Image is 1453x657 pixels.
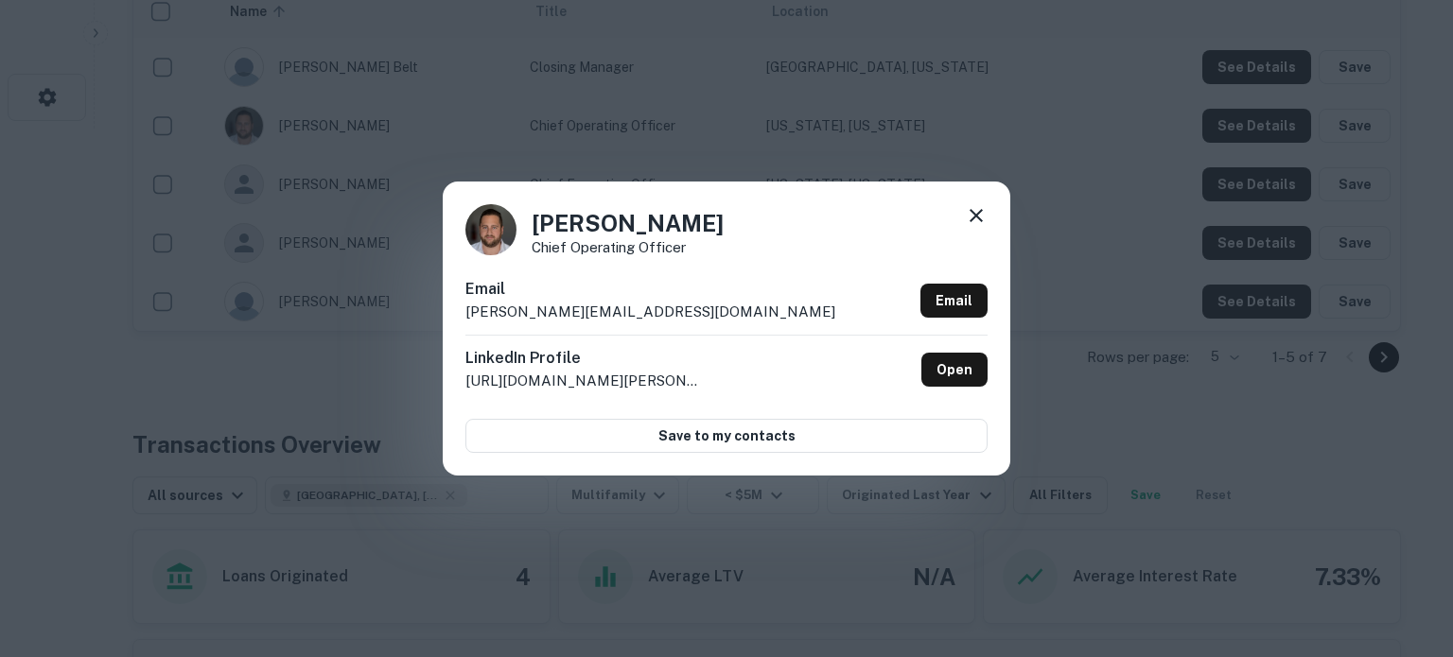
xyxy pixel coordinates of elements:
[465,204,516,255] img: 1667747912560
[1358,445,1453,536] iframe: Chat Widget
[465,347,702,370] h6: LinkedIn Profile
[465,278,835,301] h6: Email
[920,284,988,318] a: Email
[465,301,835,323] p: [PERSON_NAME][EMAIL_ADDRESS][DOMAIN_NAME]
[465,419,988,453] button: Save to my contacts
[532,206,724,240] h4: [PERSON_NAME]
[921,353,988,387] a: Open
[532,240,724,254] p: Chief Operating Officer
[465,370,702,392] p: [URL][DOMAIN_NAME][PERSON_NAME]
